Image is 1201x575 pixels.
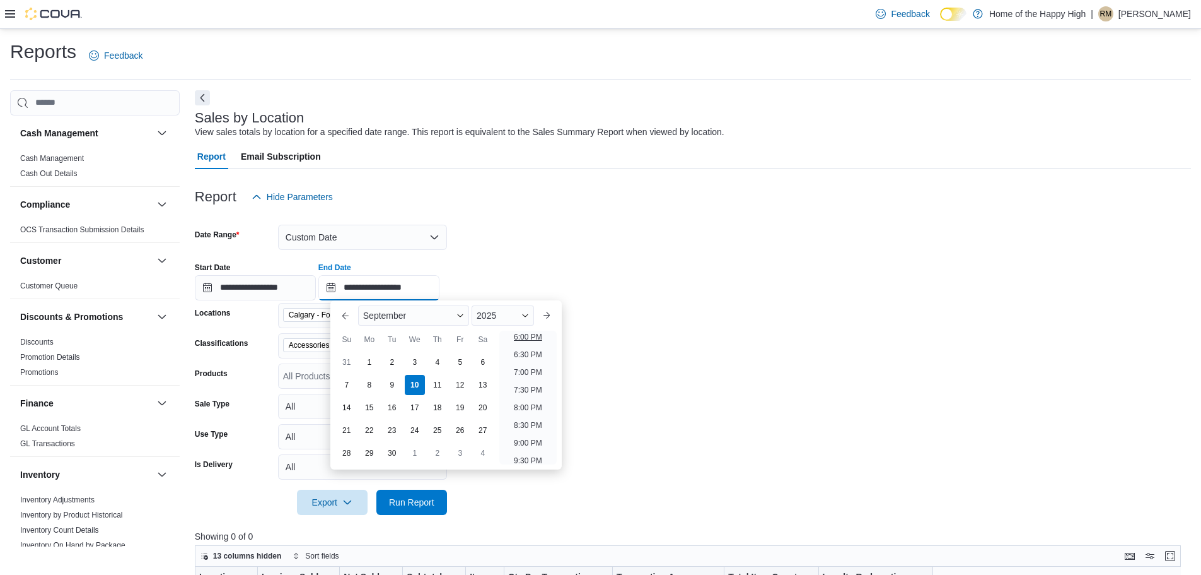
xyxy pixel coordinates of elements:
[20,225,144,235] span: OCS Transaction Submission Details
[891,8,929,20] span: Feedback
[376,490,447,515] button: Run Report
[509,382,547,398] li: 7:30 PM
[405,398,425,418] div: day-17
[427,329,448,350] div: Th
[20,525,99,535] span: Inventory Count Details
[278,424,447,449] button: All
[195,126,724,139] div: View sales totals by location for a specified date range. This report is equivalent to the Sales ...
[20,424,81,434] span: GL Account Totals
[241,144,321,169] span: Email Subscription
[195,90,210,105] button: Next
[537,305,557,326] button: Next month
[509,365,547,380] li: 7:00 PM
[427,443,448,463] div: day-2
[358,305,469,326] div: Button. Open the month selector. September is currently selected.
[195,338,248,348] label: Classifications
[20,169,78,178] a: Cash Out Details
[10,335,180,385] div: Discounts & Promotions
[389,496,434,509] span: Run Report
[278,454,447,480] button: All
[195,308,231,318] label: Locations
[20,169,78,179] span: Cash Out Details
[405,375,425,395] div: day-10
[20,352,80,362] span: Promotion Details
[405,352,425,372] div: day-3
[989,6,1086,21] p: Home of the Happy High
[1118,6,1191,21] p: [PERSON_NAME]
[20,198,70,211] h3: Compliance
[20,495,95,504] a: Inventory Adjustments
[499,331,557,465] ul: Time
[359,329,380,350] div: Mo
[405,329,425,350] div: We
[20,311,123,323] h3: Discounts & Promotions
[305,551,339,561] span: Sort fields
[509,400,547,415] li: 8:00 PM
[20,468,60,481] h3: Inventory
[20,397,54,410] h3: Finance
[283,308,403,322] span: Calgary - Forest Lawn - Prairie Records
[195,230,240,240] label: Date Range
[297,490,368,515] button: Export
[509,418,547,433] li: 8:30 PM
[283,338,345,352] span: Accessories
[20,367,59,377] span: Promotions
[195,429,228,439] label: Use Type
[195,189,236,205] h3: Report
[450,443,470,463] div: day-3
[427,352,448,372] div: day-4
[20,439,75,448] a: GL Transactions
[10,39,76,64] h1: Reports
[20,154,84,163] a: Cash Management
[195,263,231,273] label: Start Date
[10,151,180,186] div: Cash Management
[405,443,425,463] div: day-1
[450,375,470,395] div: day-12
[472,305,534,326] div: Button. Open the year selector. 2025 is currently selected.
[450,352,470,372] div: day-5
[509,453,547,468] li: 9:30 PM
[337,420,357,441] div: day-21
[450,420,470,441] div: day-26
[20,281,78,291] span: Customer Queue
[363,311,406,321] span: September
[1098,6,1113,21] div: Rebecca MacNeill
[154,396,170,411] button: Finance
[20,311,152,323] button: Discounts & Promotions
[335,351,494,465] div: September, 2025
[20,468,152,481] button: Inventory
[213,551,282,561] span: 13 columns hidden
[473,352,493,372] div: day-6
[337,398,357,418] div: day-14
[10,222,180,242] div: Compliance
[154,309,170,324] button: Discounts & Promotions
[473,329,493,350] div: Sa
[195,275,316,300] input: Press the down key to open a popover containing a calendar.
[197,144,226,169] span: Report
[20,127,98,139] h3: Cash Management
[1122,548,1137,564] button: Keyboard shortcuts
[359,352,380,372] div: day-1
[195,548,287,564] button: 13 columns hidden
[20,526,99,535] a: Inventory Count Details
[337,443,357,463] div: day-28
[20,510,123,520] span: Inventory by Product Historical
[10,421,180,456] div: Finance
[20,282,78,290] a: Customer Queue
[337,329,357,350] div: Su
[20,424,81,433] a: GL Account Totals
[154,253,170,268] button: Customer
[940,8,966,21] input: Dark Mode
[278,394,447,419] button: All
[195,369,228,379] label: Products
[20,397,152,410] button: Finance
[1091,6,1093,21] p: |
[335,305,356,326] button: Previous Month
[473,398,493,418] div: day-20
[20,337,54,347] span: Discounts
[289,309,387,321] span: Calgary - Forest Lawn - Prairie Records
[84,43,148,68] a: Feedback
[382,420,402,441] div: day-23
[473,420,493,441] div: day-27
[20,254,61,267] h3: Customer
